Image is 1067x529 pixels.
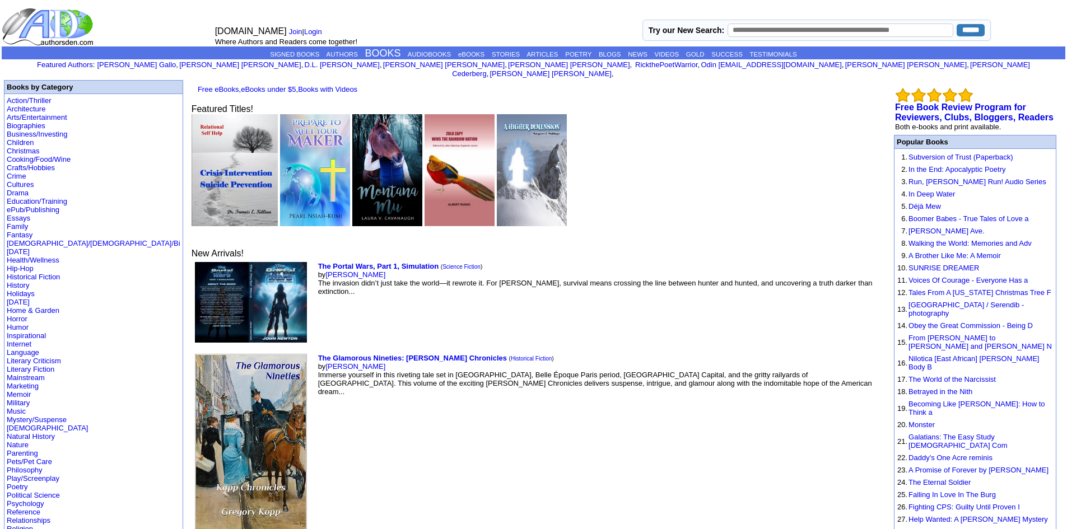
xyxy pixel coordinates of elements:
a: Parenting [7,449,38,457]
font: 8. [901,239,907,247]
font: Popular Books [897,138,948,146]
a: Horror [7,315,27,323]
label: Try our New Search: [649,26,724,35]
a: Betrayed in the Nith [908,387,972,396]
a: Prepare to Meet Your Maker [280,218,350,228]
a: [PERSON_NAME] [325,270,385,279]
a: Holidays [7,289,35,298]
a: Language [7,348,39,357]
a: Montana Mu (Book 3 of the Mu Series) [352,218,422,228]
font: 5. [901,202,907,210]
a: ePub/Publishing [7,205,59,214]
a: Hip-Hop [7,264,34,273]
a: Pets/Pet Care [7,457,52,466]
font: 16. [897,359,907,367]
font: i [969,62,970,68]
font: 9. [901,251,907,260]
font: i [632,62,633,68]
a: Drama [7,189,29,197]
a: Architecture [7,105,45,113]
font: 10. [897,264,907,272]
a: [PERSON_NAME] [PERSON_NAME] [845,60,967,69]
a: [PERSON_NAME] [PERSON_NAME] [490,69,611,78]
a: Help Wanted: A [PERSON_NAME] Mystery [908,515,1048,523]
a: A Higher Dimension [497,218,567,228]
a: Children [7,138,34,147]
a: SIGNED BOOKS [270,51,319,58]
font: by The invasion didn’t just take the world—it rewrote it. For [PERSON_NAME], survival means cross... [318,262,873,296]
a: [DATE] [7,247,30,256]
font: , , , , , , , , , , [97,60,1030,78]
b: The Glamorous Nineties: [PERSON_NAME] Chronicles [318,354,507,362]
a: The Eternal Soldier [908,478,971,486]
b: The Portal Wars, Part 1, Simulation [318,262,439,270]
a: Marketing [7,382,39,390]
font: 11. [897,276,907,284]
a: Subversion of Trust (Paperback) [908,153,1013,161]
font: 13. [897,305,907,313]
a: TESTIMONIALS [749,51,796,58]
font: i [178,62,179,68]
font: 20. [897,420,907,429]
b: Books by Category [7,83,73,91]
a: Humor [7,323,29,331]
a: eBooks under $5 [241,85,296,93]
font: 26. [897,503,907,511]
font: 19. [897,404,907,413]
a: Obey the Great Commission - Being D [908,321,1033,330]
font: Where Authors and Readers come together! [215,38,357,46]
font: 22. [897,453,907,462]
a: ARTICLES [526,51,558,58]
a: BOOKS [365,48,401,59]
a: eBOOKS [458,51,484,58]
font: ( ) [441,264,483,270]
a: Mainstream [7,373,45,382]
a: The World of the Narcissist [908,375,996,383]
a: [GEOGRAPHIC_DATA] / Serendib - photography [908,301,1024,317]
a: Crisis Intervention/Suicide Prevention: Relational Self Help Series [192,218,278,228]
a: A Promise of Forever by [PERSON_NAME] [908,466,1049,474]
a: [PERSON_NAME] Ave. [908,227,985,235]
font: i [614,71,615,77]
a: [PERSON_NAME] Cederberg [452,60,1030,78]
a: AUDIOBOOKS [408,51,451,58]
a: Déjà Mew [908,202,941,210]
a: Falling In Love In The Burg [908,490,996,499]
a: Crafts/Hobbies [7,163,55,172]
font: 3. [901,177,907,186]
font: i [382,62,383,68]
a: STORIES [492,51,520,58]
font: i [844,62,845,68]
a: Political Science [7,491,60,499]
img: 40040.jpg [192,114,278,226]
a: Literary Fiction [7,365,54,373]
a: Play/Screenplay [7,474,59,483]
a: Science Fiction [442,264,481,270]
a: Monster [908,420,935,429]
a: [DATE] [7,298,30,306]
a: D.L. [PERSON_NAME] [305,60,380,69]
a: Fighting CPS: Guilty Until Proven I [908,503,1020,511]
a: SUNRISE DREAMER [908,264,979,272]
a: Run, [PERSON_NAME] Run! Audio Series [908,177,1046,186]
font: | [289,27,326,36]
a: Boomer Babes - True Tales of Love a [908,214,1028,223]
a: Historical Fiction [511,355,552,362]
a: A Brother Like Me: A Memoir [908,251,1001,260]
a: Galatians: The Easy Study [DEMOGRAPHIC_DATA] Com [908,433,1007,450]
a: Relationships [7,516,50,525]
